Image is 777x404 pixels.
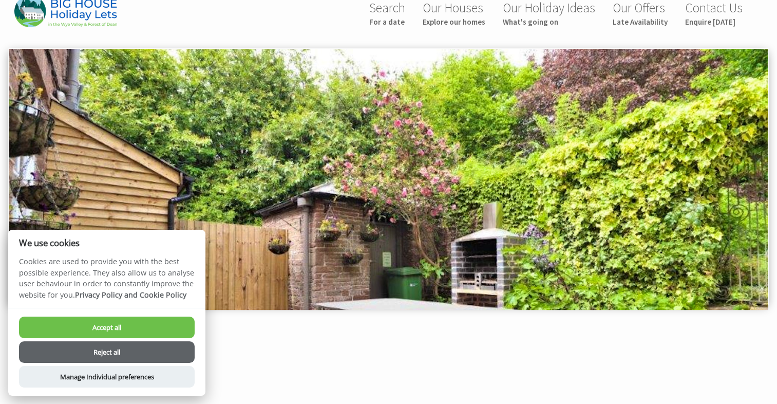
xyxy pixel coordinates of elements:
[423,17,485,27] small: Explore our homes
[19,317,195,338] button: Accept all
[19,366,195,388] button: Manage Individual preferences
[369,17,405,27] small: For a date
[503,17,595,27] small: What's going on
[613,17,668,27] small: Late Availability
[685,17,743,27] small: Enquire [DATE]
[8,238,205,248] h2: We use cookies
[19,341,195,363] button: Reject all
[8,256,205,308] p: Cookies are used to provide you with the best possible experience. They also allow us to analyse ...
[75,290,186,300] a: Privacy Policy and Cookie Policy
